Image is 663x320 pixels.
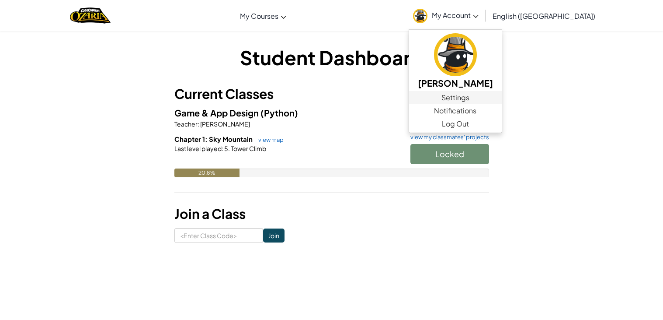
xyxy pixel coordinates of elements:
[432,11,479,20] span: My Account
[174,120,198,128] span: Teacher
[222,144,223,152] span: :
[434,105,476,116] span: Notifications
[174,107,260,118] span: Game & App Design
[174,44,489,71] h1: Student Dashboard
[70,7,111,25] a: Ozaria by CodeCombat logo
[263,229,285,243] input: Join
[260,107,298,118] span: (Python)
[174,228,263,243] input: <Enter Class Code>
[409,32,502,91] a: [PERSON_NAME]
[236,4,291,28] a: My Courses
[223,144,230,152] span: 5.
[413,9,427,23] img: avatar
[418,76,493,90] h5: [PERSON_NAME]
[406,134,489,140] a: view my classmates' projects
[174,135,254,143] span: Chapter 1: Sky Mountain
[174,144,222,152] span: Last level played
[409,2,483,29] a: My Account
[488,4,600,28] a: English ([GEOGRAPHIC_DATA])
[240,11,278,21] span: My Courses
[174,169,240,177] div: 20.8%
[174,84,489,104] h3: Current Classes
[434,33,477,76] img: avatar
[409,91,502,104] a: Settings
[409,117,502,130] a: Log Out
[174,204,489,224] h3: Join a Class
[199,120,250,128] span: [PERSON_NAME]
[198,120,199,128] span: :
[230,144,266,152] span: Tower Climb
[70,7,111,25] img: Home
[493,11,595,21] span: English ([GEOGRAPHIC_DATA])
[254,136,284,143] a: view map
[409,104,502,117] a: Notifications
